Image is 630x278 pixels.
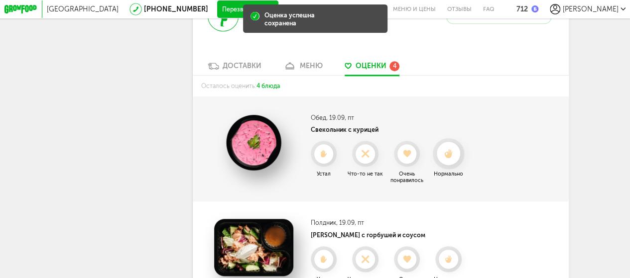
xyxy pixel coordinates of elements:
[340,61,404,75] a: Оценки 4
[300,62,323,70] div: меню
[311,231,468,239] h4: [PERSON_NAME] с горбушей и соусом
[256,82,280,90] span: 4 блюда
[193,76,569,96] div: Осталось оценить:
[264,11,315,27] div: Оценка успешна сохранена
[304,171,344,177] div: Устал
[144,5,208,13] a: [PHONE_NUMBER]
[223,62,261,70] div: Доставки
[346,171,385,177] div: Что-то не так
[311,126,468,133] h4: Свекольник с курицей
[311,219,468,226] h3: Полдник
[326,114,354,121] span: , 19.09, пт
[214,114,293,171] img: Свекольник с курицей
[389,61,399,71] div: 4
[429,171,468,177] div: Нормально
[356,62,386,70] span: Оценки
[203,61,265,75] a: Доставки
[311,114,468,121] h3: Обед
[217,0,278,18] button: Перезвоните мне
[562,5,618,13] span: [PERSON_NAME]
[516,5,528,13] div: 712
[47,5,119,13] span: [GEOGRAPHIC_DATA]
[279,61,327,75] a: меню
[387,171,426,184] div: Очень понравилось
[336,219,364,226] span: , 19.09, пт
[214,219,293,276] img: Салат с горбушей и соусом
[531,5,538,12] img: bonus_b.cdccf46.png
